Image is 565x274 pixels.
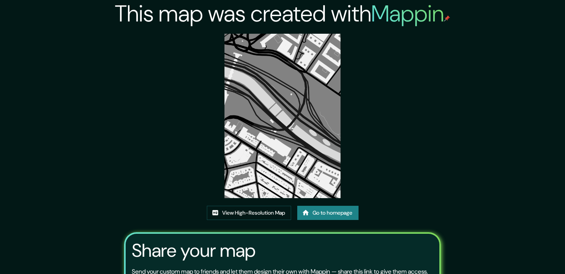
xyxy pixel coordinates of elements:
iframe: Help widget launcher [497,244,557,266]
h3: Share your map [132,240,255,261]
a: View High-Resolution Map [207,206,291,220]
a: Go to homepage [297,206,359,220]
img: mappin-pin [444,15,450,21]
img: created-map [224,34,341,198]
